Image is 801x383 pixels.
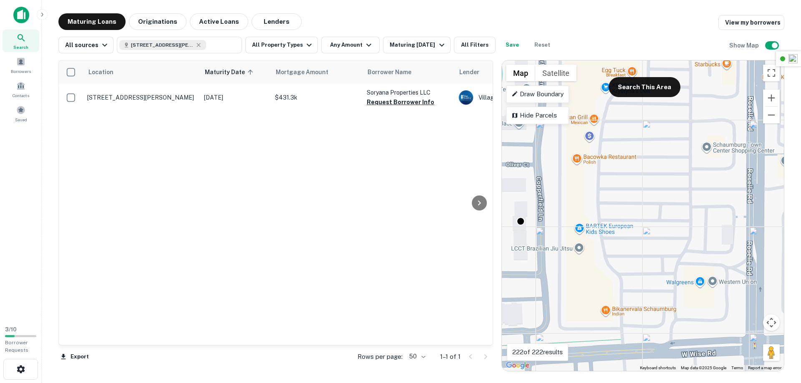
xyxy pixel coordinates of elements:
img: capitalize-icon.png [13,7,29,23]
th: Location [83,60,200,84]
a: Contacts [3,78,39,100]
th: Borrower Name [363,60,454,84]
div: 0 0 [502,60,784,371]
button: Toggle fullscreen view [763,65,780,81]
span: [STREET_ADDRESS][PERSON_NAME] [131,41,194,49]
span: Mortgage Amount [276,67,339,77]
img: Google [504,360,531,371]
button: Keyboard shortcuts [640,365,676,371]
p: $431.3k [275,93,358,102]
button: Reset [529,37,556,53]
button: Save your search to get updates of matches that match your search criteria. [499,37,526,53]
div: Village Bank & Trust [458,90,584,105]
button: Request Borrower Info [367,97,434,107]
p: [DATE] [204,93,267,102]
button: Show satellite imagery [535,65,577,81]
th: Maturity Date [200,60,271,84]
div: All sources [65,40,110,50]
p: Soryana Properties LLC [367,88,450,97]
a: View my borrowers [718,15,784,30]
th: Mortgage Amount [271,60,363,84]
span: Location [88,67,113,77]
button: Drag Pegman onto the map to open Street View [763,344,780,361]
span: Map data ©2025 Google [681,365,726,370]
a: Saved [3,102,39,125]
p: 222 of 222 results [512,347,563,357]
div: 50 [406,350,427,363]
span: Contacts [13,92,29,99]
span: Search [13,44,28,50]
p: Hide Parcels [511,110,564,120]
span: Saved [15,116,27,123]
a: Report a map error [748,365,781,370]
button: All sources [58,37,113,53]
span: Lender [459,67,479,77]
button: Active Loans [190,13,248,30]
span: Maturity Date [205,67,256,77]
button: Show street map [506,65,535,81]
span: Borrower Requests [5,340,28,353]
button: Lenders [252,13,302,30]
button: Maturing Loans [58,13,126,30]
p: 1–1 of 1 [440,352,461,362]
p: [STREET_ADDRESS][PERSON_NAME] [87,94,196,101]
iframe: Chat Widget [759,290,801,330]
th: Lender [454,60,588,84]
button: All Property Types [245,37,318,53]
span: Borrowers [11,68,31,75]
a: Open this area in Google Maps (opens a new window) [504,360,531,371]
button: Originations [129,13,186,30]
p: Draw Boundary [511,89,564,99]
a: Search [3,30,39,52]
span: Borrower Name [368,67,411,77]
span: 3 / 10 [5,326,17,333]
button: Any Amount [321,37,380,53]
button: Search This Area [609,77,680,97]
button: All Filters [454,37,496,53]
img: picture [459,90,473,105]
h6: Show Map [729,41,760,50]
a: Borrowers [3,54,39,76]
button: Zoom out [763,107,780,123]
div: Maturing [DATE] [390,40,446,50]
button: Maturing [DATE] [383,37,450,53]
button: Zoom in [763,90,780,106]
button: Export [58,350,91,363]
a: Terms (opens in new tab) [731,365,743,370]
p: Rows per page: [358,352,403,362]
